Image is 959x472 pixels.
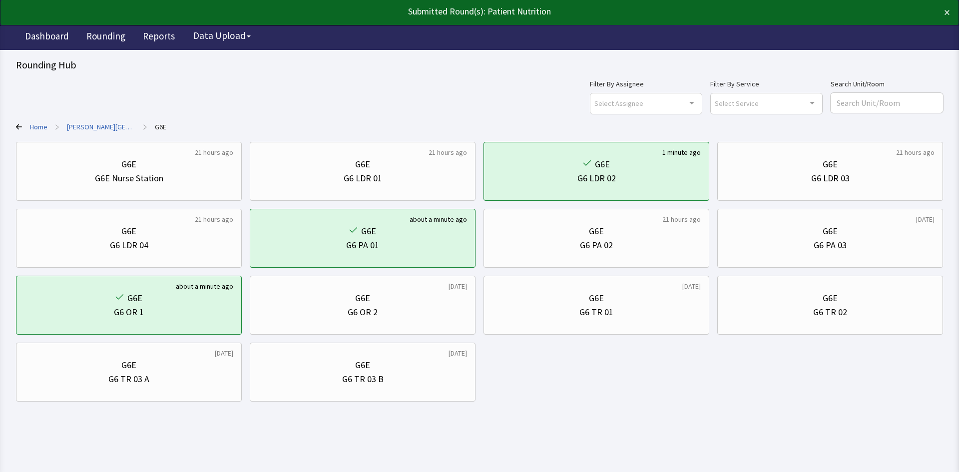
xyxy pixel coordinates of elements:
[662,214,701,224] div: 21 hours ago
[114,305,144,319] div: G6 OR 1
[135,25,182,50] a: Reports
[9,4,856,18] div: Submitted Round(s): Patient Nutrition
[449,281,467,291] div: [DATE]
[127,291,142,305] div: G6E
[121,157,136,171] div: G6E
[823,224,838,238] div: G6E
[121,358,136,372] div: G6E
[176,281,233,291] div: about a minute ago
[187,26,257,45] button: Data Upload
[215,348,233,358] div: [DATE]
[346,238,379,252] div: G6 PA 01
[580,238,613,252] div: G6 PA 02
[896,147,935,157] div: 21 hours ago
[813,305,847,319] div: G6 TR 02
[143,117,147,137] span: >
[195,214,233,224] div: 21 hours ago
[577,171,616,185] div: G6 LDR 02
[155,122,166,132] a: G6E
[823,157,838,171] div: G6E
[355,157,370,171] div: G6E
[342,372,384,386] div: G6 TR 03 B
[17,25,76,50] a: Dashboard
[595,157,610,171] div: G6E
[410,214,467,224] div: about a minute ago
[449,348,467,358] div: [DATE]
[589,224,604,238] div: G6E
[95,171,163,185] div: G6E Nurse Station
[710,78,823,90] label: Filter By Service
[121,224,136,238] div: G6E
[348,305,378,319] div: G6 OR 2
[361,224,376,238] div: G6E
[811,171,850,185] div: G6 LDR 03
[916,214,935,224] div: [DATE]
[831,93,943,113] input: Search Unit/Room
[30,122,47,132] a: Home
[662,147,701,157] div: 1 minute ago
[944,4,950,20] button: ×
[590,78,702,90] label: Filter By Assignee
[814,238,847,252] div: G6 PA 03
[110,238,148,252] div: G6 LDR 04
[579,305,613,319] div: G6 TR 01
[715,97,759,109] span: Select Service
[16,58,943,72] div: Rounding Hub
[682,281,701,291] div: [DATE]
[108,372,149,386] div: G6 TR 03 A
[831,78,943,90] label: Search Unit/Room
[429,147,467,157] div: 21 hours ago
[195,147,233,157] div: 21 hours ago
[355,358,370,372] div: G6E
[344,171,382,185] div: G6 LDR 01
[594,97,643,109] span: Select Assignee
[355,291,370,305] div: G6E
[79,25,133,50] a: Rounding
[55,117,59,137] span: >
[823,291,838,305] div: G6E
[589,291,604,305] div: G6E
[67,122,135,132] a: Ruth Bader Ginsberg Building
